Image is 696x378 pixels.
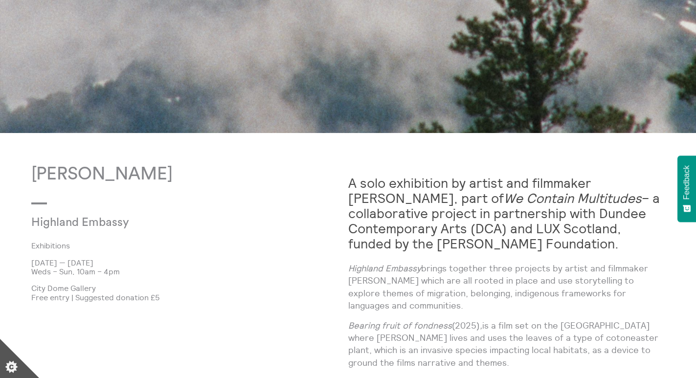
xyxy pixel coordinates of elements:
p: Highland Embassy [31,216,243,230]
em: Highland Embassy [348,263,421,274]
p: (2025) is a film set on the [GEOGRAPHIC_DATA] where [PERSON_NAME] lives and uses the leaves of a ... [348,319,665,369]
p: City Dome Gallery [31,284,348,292]
p: [DATE] — [DATE] [31,258,348,267]
strong: A solo exhibition by artist and filmmaker [PERSON_NAME], part of – a collaborative project in par... [348,175,660,252]
p: brings together three projects by artist and filmmaker [PERSON_NAME] which are all rooted in plac... [348,262,665,311]
p: Free entry | Suggested donation £5 [31,293,348,302]
span: Feedback [682,165,691,200]
a: Exhibitions [31,241,333,250]
em: , [480,320,482,331]
em: Bearing fruit of fondness [348,320,452,331]
p: Weds – Sun, 10am – 4pm [31,267,348,276]
em: We Contain Multitudes [504,190,642,206]
button: Feedback - Show survey [677,156,696,222]
p: [PERSON_NAME] [31,164,348,184]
